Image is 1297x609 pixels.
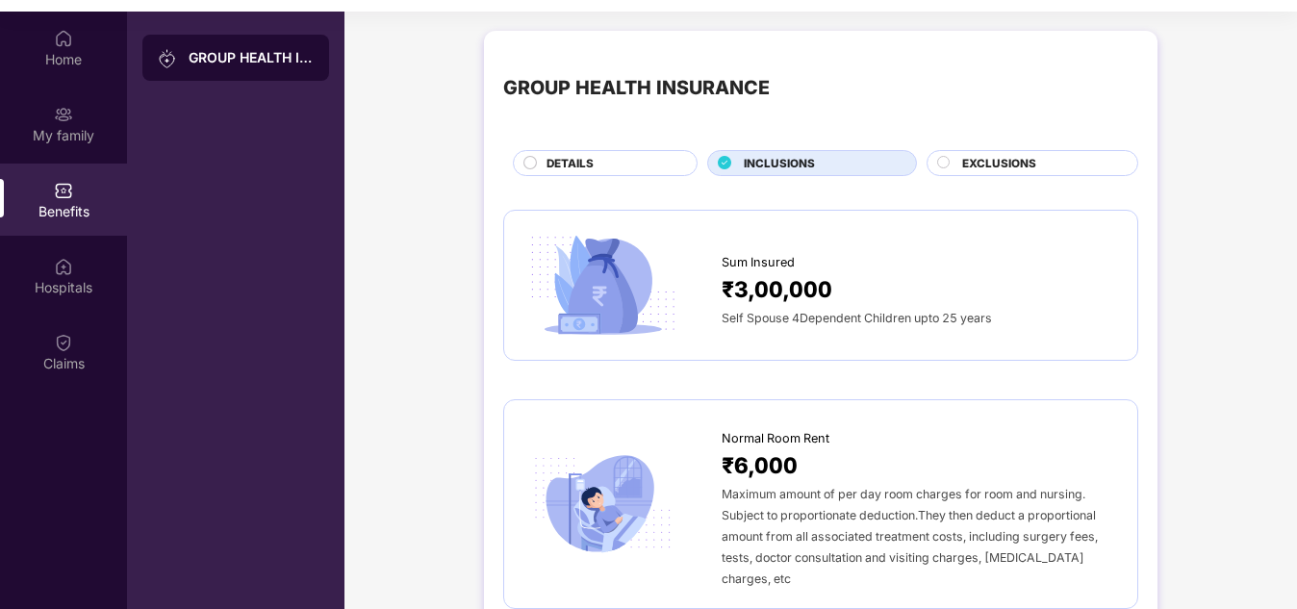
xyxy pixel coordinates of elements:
[54,257,73,276] img: svg+xml;base64,PHN2ZyBpZD0iSG9zcGl0YWxzIiB4bWxucz0iaHR0cDovL3d3dy53My5vcmcvMjAwMC9zdmciIHdpZHRoPS...
[54,333,73,352] img: svg+xml;base64,PHN2ZyBpZD0iQ2xhaW0iIHhtbG5zPSJodHRwOi8vd3d3LnczLm9yZy8yMDAwL3N2ZyIgd2lkdGg9IjIwIi...
[722,487,1098,586] span: Maximum amount of per day room charges for room and nursing. Subject to proportionate deduction.T...
[722,272,832,307] span: ₹3,00,000
[962,155,1036,172] span: EXCLUSIONS
[523,230,682,341] img: icon
[158,49,177,68] img: svg+xml;base64,PHN2ZyB3aWR0aD0iMjAiIGhlaWdodD0iMjAiIHZpZXdCb3g9IjAgMCAyMCAyMCIgZmlsbD0ibm9uZSIgeG...
[722,448,798,483] span: ₹6,000
[722,429,829,448] span: Normal Room Rent
[54,181,73,200] img: svg+xml;base64,PHN2ZyBpZD0iQmVuZWZpdHMiIHhtbG5zPSJodHRwOi8vd3d3LnczLm9yZy8yMDAwL3N2ZyIgd2lkdGg9Ij...
[523,449,682,560] img: icon
[722,311,992,325] span: Self Spouse 4Dependent Children upto 25 years
[54,29,73,48] img: svg+xml;base64,PHN2ZyBpZD0iSG9tZSIgeG1sbnM9Imh0dHA6Ly93d3cudzMub3JnLzIwMDAvc3ZnIiB3aWR0aD0iMjAiIG...
[547,155,594,172] span: DETAILS
[722,253,795,272] span: Sum Insured
[503,73,770,103] div: GROUP HEALTH INSURANCE
[54,105,73,124] img: svg+xml;base64,PHN2ZyB3aWR0aD0iMjAiIGhlaWdodD0iMjAiIHZpZXdCb3g9IjAgMCAyMCAyMCIgZmlsbD0ibm9uZSIgeG...
[189,48,314,67] div: GROUP HEALTH INSURANCE
[744,155,815,172] span: INCLUSIONS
